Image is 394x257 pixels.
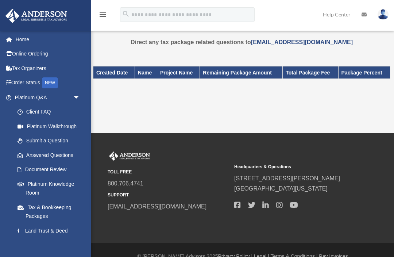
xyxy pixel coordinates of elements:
a: Client FAQ [10,105,91,119]
img: Anderson Advisors Platinum Portal [108,151,151,161]
i: menu [98,10,107,19]
a: Platinum Knowledge Room [10,177,91,200]
a: Submit a Question [10,134,91,148]
span: arrow_drop_down [73,90,88,105]
small: TOLL FREE [108,168,229,176]
a: [EMAIL_ADDRESS][DOMAIN_NAME] [251,39,353,45]
a: Tax & Bookkeeping Packages [10,200,88,223]
a: menu [98,13,107,19]
a: Land Trust & Deed Forum [10,223,91,247]
a: Answered Questions [10,148,91,162]
a: Tax Organizers [5,61,91,76]
small: SUPPORT [108,191,229,199]
th: Project Name [157,66,200,79]
th: Total Package Fee [283,66,338,79]
a: Order StatusNEW [5,76,91,91]
small: Headquarters & Operations [234,163,356,171]
th: Created Date [93,66,135,79]
i: search [122,10,130,18]
a: Platinum Q&Aarrow_drop_down [5,90,91,105]
a: [STREET_ADDRESS][PERSON_NAME] [234,175,340,181]
a: [GEOGRAPHIC_DATA][US_STATE] [234,185,328,192]
a: 800.706.4741 [108,180,143,187]
div: NEW [42,77,58,88]
img: User Pic [378,9,389,20]
a: [EMAIL_ADDRESS][DOMAIN_NAME] [108,203,206,210]
th: Package Percent [338,66,390,79]
a: Document Review [10,162,91,177]
th: Remaining Package Amount [200,66,283,79]
a: Online Ordering [5,47,91,61]
th: Name [135,66,157,79]
a: Home [5,32,91,47]
strong: Direct any tax package related questions to [131,39,353,45]
a: Platinum Walkthrough [10,119,91,134]
img: Anderson Advisors Platinum Portal [3,9,69,23]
